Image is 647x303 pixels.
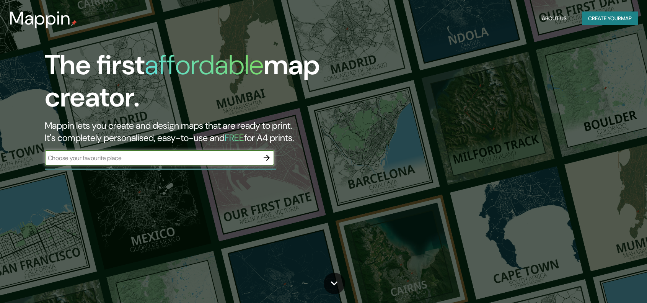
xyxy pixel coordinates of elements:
[9,8,71,29] h3: Mappin
[539,11,570,26] button: About Us
[225,132,244,144] h5: FREE
[45,120,368,144] h2: Mappin lets you create and design maps that are ready to print. It's completely personalised, eas...
[145,47,264,83] h1: affordable
[45,49,368,120] h1: The first map creator.
[582,11,638,26] button: Create yourmap
[71,20,77,26] img: mappin-pin
[579,273,639,295] iframe: Help widget launcher
[45,154,259,162] input: Choose your favourite place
